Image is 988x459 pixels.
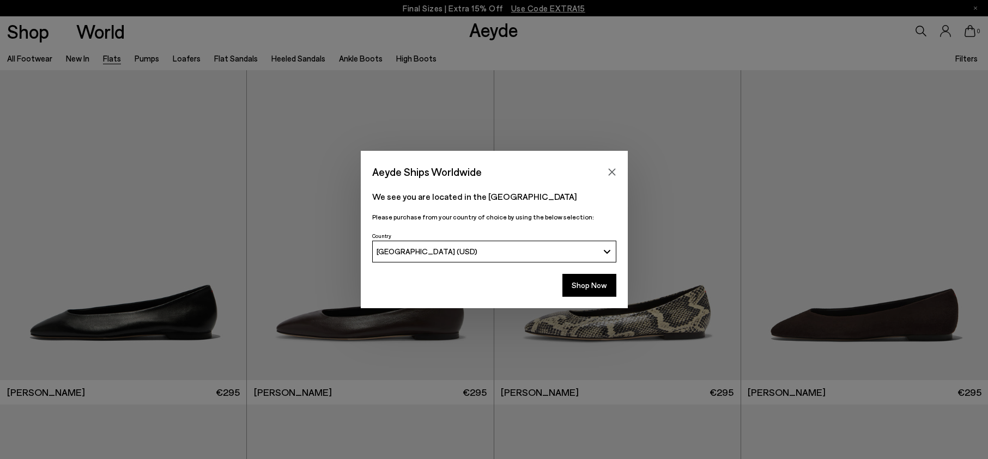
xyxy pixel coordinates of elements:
button: Shop Now [562,274,616,297]
p: Please purchase from your country of choice by using the below selection: [372,212,616,222]
span: Country [372,232,391,239]
span: [GEOGRAPHIC_DATA] (USD) [377,247,477,256]
button: Close [604,164,620,180]
span: Aeyde Ships Worldwide [372,162,482,181]
p: We see you are located in the [GEOGRAPHIC_DATA] [372,190,616,203]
